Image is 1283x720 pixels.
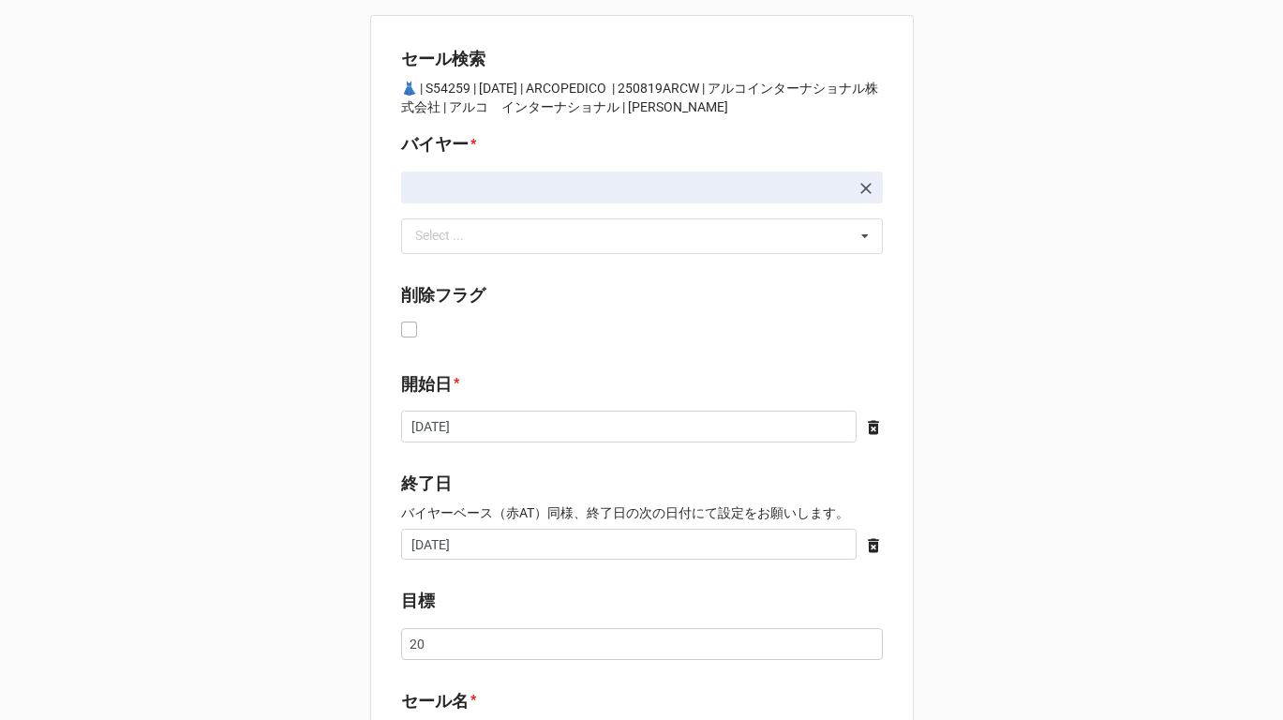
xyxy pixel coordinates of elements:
div: Select ... [410,225,491,247]
label: バイヤー [401,131,469,157]
p: バイヤーベース（赤AT）同様、終了日の次の日付にて設定をお願いします。 [401,503,883,522]
label: セール名 [401,688,469,714]
label: 目標 [401,588,435,614]
p: 👗 | S54259 | [DATE] | ARCOPEDICO | 250819ARCW | アルコインターナショナル株式会社 | アルコ インターナショナル | [PERSON_NAME] [401,79,883,116]
label: 終了日 [401,471,452,497]
b: セール検索 [401,49,485,68]
input: Date [401,411,857,442]
label: 開始日 [401,371,452,397]
label: 削除フラグ [401,282,485,308]
input: Date [401,529,857,561]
